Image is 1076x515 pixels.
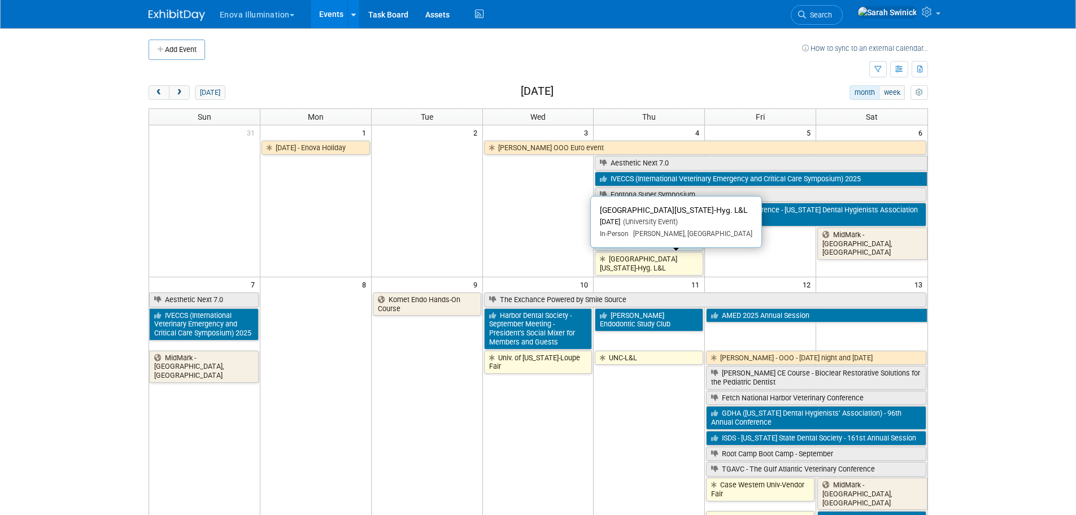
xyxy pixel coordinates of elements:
img: ExhibitDay [149,10,205,21]
span: In-Person [600,230,629,238]
span: 11 [690,277,704,291]
a: TGAVC - The Gulf Atlantic Veterinary Conference [706,462,926,477]
a: GDHA ([US_STATE] Dental Hygienists’ Association) - 96th Annual Conference [706,406,926,429]
span: Fri [756,112,765,121]
a: [PERSON_NAME] CE Course - Bioclear Restorative Solutions for the Pediatric Dentist [706,366,926,389]
a: [GEOGRAPHIC_DATA][US_STATE]-Hyg. L&L [595,252,703,275]
span: 13 [913,277,927,291]
a: IVECCS (International Veterinary Emergency and Critical Care Symposium) 2025 [595,172,927,186]
span: Wed [530,112,546,121]
button: month [850,85,879,100]
span: Tue [421,112,433,121]
span: 9 [472,277,482,291]
a: [DATE] - Enova Holiday [262,141,370,155]
span: 1 [361,125,371,139]
a: The Exchance Powered by Smile Source [484,293,926,307]
a: [PERSON_NAME] Endodontic Study Club [595,308,703,331]
a: Harbor Dental Society - September Meeting - President’s Social Mixer for Members and Guests [484,308,593,350]
span: Thu [642,112,656,121]
span: Sun [198,112,211,121]
a: Fontona Super Symposium [595,187,926,202]
i: Personalize Calendar [916,89,923,97]
button: week [879,85,905,100]
a: [PERSON_NAME] OOO Euro event [484,141,926,155]
a: Case Western Univ-Vendor Fair [706,478,814,501]
span: 2 [472,125,482,139]
button: prev [149,85,169,100]
span: Mon [308,112,324,121]
h2: [DATE] [521,85,554,98]
div: [DATE] [600,217,752,227]
span: 4 [694,125,704,139]
a: UNC-L&L [595,351,703,365]
span: 3 [583,125,593,139]
a: IVECCS (International Veterinary Emergency and Critical Care Symposium) 2025 [149,308,259,341]
a: Aesthetic Next 7.0 [595,156,927,171]
span: (University Event) [620,217,678,226]
a: MidMark - [GEOGRAPHIC_DATA], [GEOGRAPHIC_DATA] [149,351,259,383]
a: ISDS - [US_STATE] State Dental Society - 161st Annual Session [706,431,926,446]
button: next [169,85,190,100]
button: [DATE] [195,85,225,100]
span: Search [806,11,832,19]
span: 7 [250,277,260,291]
a: Root Camp Boot Camp - September [706,447,926,461]
span: 5 [805,125,816,139]
a: Indigo Conference - [US_STATE] Dental Hygienists Association 2025 [706,203,926,226]
span: 12 [801,277,816,291]
a: Fetch National Harbor Veterinary Conference [706,391,926,405]
a: Search [791,5,843,25]
a: Komet Endo Hands-On Course [373,293,481,316]
button: Add Event [149,40,205,60]
a: [PERSON_NAME] - OOO - [DATE] night and [DATE] [706,351,926,365]
a: Univ. of [US_STATE]-Loupe Fair [484,351,593,374]
span: 6 [917,125,927,139]
a: Aesthetic Next 7.0 [149,293,259,307]
a: MidMark - [GEOGRAPHIC_DATA], [GEOGRAPHIC_DATA] [817,478,927,510]
span: 31 [246,125,260,139]
span: 8 [361,277,371,291]
button: myCustomButton [911,85,927,100]
span: Sat [866,112,878,121]
img: Sarah Swinick [857,6,917,19]
a: How to sync to an external calendar... [802,44,928,53]
a: MidMark - [GEOGRAPHIC_DATA], [GEOGRAPHIC_DATA] [817,228,927,260]
span: [GEOGRAPHIC_DATA][US_STATE]-Hyg. L&L [600,206,747,215]
span: 10 [579,277,593,291]
span: [PERSON_NAME], [GEOGRAPHIC_DATA] [629,230,752,238]
a: AMED 2025 Annual Session [706,308,927,323]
